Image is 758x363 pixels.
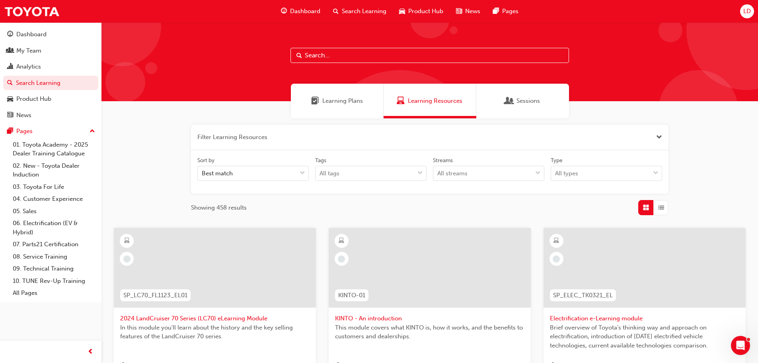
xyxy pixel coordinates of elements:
[123,291,187,300] span: SP_LC70_FL1123_EL01
[10,193,98,205] a: 04. Customer Experience
[553,291,613,300] span: SP_ELEC_TK0321_EL
[10,205,98,218] a: 05. Sales
[433,157,453,165] div: Streams
[338,255,345,263] span: learningRecordVerb_NONE-icon
[384,84,476,118] a: Learning ResourcesLearning Resources
[124,236,130,246] span: learningResourceType_ELEARNING-icon
[16,46,41,55] div: My Team
[311,96,319,106] span: Learning Plans
[408,7,443,16] span: Product Hub
[397,96,405,106] span: Learning Resources
[493,6,499,16] span: pages-icon
[300,168,305,179] span: down-icon
[10,238,98,251] a: 07. Parts21 Certification
[339,236,344,246] span: learningResourceType_ELEARNING-icon
[90,126,95,137] span: up-icon
[120,314,310,323] span: 2024 LandCruiser 70 Series (LC70) eLearning Module
[3,124,98,139] button: Pages
[16,127,33,136] div: Pages
[658,203,664,212] span: List
[120,323,310,341] span: In this module you'll learn about the history and the key selling features of the LandCruiser 70 ...
[123,255,131,263] span: learningRecordVerb_NONE-icon
[327,3,393,20] a: search-iconSearch Learning
[315,157,427,181] label: tagOptions
[393,3,450,20] a: car-iconProduct Hub
[333,6,339,16] span: search-icon
[290,48,569,63] input: Search...
[7,63,13,71] span: chart-icon
[281,6,287,16] span: guage-icon
[296,51,302,60] span: Search
[191,203,247,212] span: Showing 458 results
[643,203,649,212] span: Grid
[315,157,326,165] div: Tags
[290,7,320,16] span: Dashboard
[3,76,98,90] a: Search Learning
[16,30,47,39] div: Dashboard
[743,7,751,16] span: LD
[10,275,98,287] a: 10. TUNE Rev-Up Training
[10,287,98,299] a: All Pages
[456,6,462,16] span: news-icon
[338,291,365,300] span: KINTO-01
[450,3,487,20] a: news-iconNews
[197,157,214,165] div: Sort by
[10,217,98,238] a: 06. Electrification (EV & Hybrid)
[275,3,327,20] a: guage-iconDashboard
[550,314,739,323] span: Electrification e-Learning module
[16,62,41,71] div: Analytics
[516,96,540,106] span: Sessions
[465,7,480,16] span: News
[3,108,98,123] a: News
[551,157,563,165] div: Type
[740,4,754,18] button: LD
[320,169,339,178] div: All tags
[555,169,578,178] div: All types
[408,96,462,106] span: Learning Resources
[417,168,423,179] span: down-icon
[88,347,94,357] span: prev-icon
[7,128,13,135] span: pages-icon
[7,96,13,103] span: car-icon
[10,160,98,181] a: 02. New - Toyota Dealer Induction
[656,133,662,142] button: Close the filter
[399,6,405,16] span: car-icon
[10,251,98,263] a: 08. Service Training
[3,59,98,74] a: Analytics
[335,323,524,341] span: This module covers what KINTO is, how it works, and the benefits to customers and dealerships.
[335,314,524,323] span: KINTO - An introduction
[487,3,525,20] a: pages-iconPages
[553,236,559,246] span: learningResourceType_ELEARNING-icon
[550,323,739,350] span: Brief overview of Toyota’s thinking way and approach on electrification, introduction of [DATE] e...
[4,2,60,20] img: Trak
[7,112,13,119] span: news-icon
[202,169,233,178] div: Best match
[7,47,13,55] span: people-icon
[322,96,363,106] span: Learning Plans
[291,84,384,118] a: Learning PlansLearning Plans
[553,255,560,263] span: learningRecordVerb_NONE-icon
[437,169,468,178] div: All streams
[10,263,98,275] a: 09. Technical Training
[476,84,569,118] a: SessionsSessions
[505,96,513,106] span: Sessions
[3,92,98,106] a: Product Hub
[502,7,518,16] span: Pages
[16,111,31,120] div: News
[653,168,659,179] span: down-icon
[7,80,13,87] span: search-icon
[7,31,13,38] span: guage-icon
[3,26,98,124] button: DashboardMy TeamAnalyticsSearch LearningProduct HubNews
[731,336,750,355] iframe: Intercom live chat
[16,94,51,104] div: Product Hub
[10,181,98,193] a: 03. Toyota For Life
[3,27,98,42] a: Dashboard
[535,168,541,179] span: down-icon
[10,139,98,160] a: 01. Toyota Academy - 2025 Dealer Training Catalogue
[342,7,386,16] span: Search Learning
[3,43,98,58] a: My Team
